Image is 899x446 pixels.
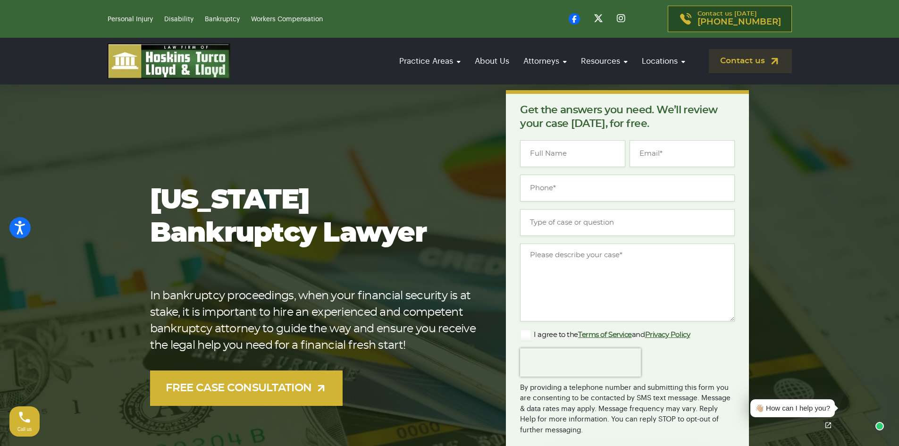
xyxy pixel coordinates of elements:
a: Personal Injury [108,16,153,23]
a: Attorneys [519,48,571,75]
a: Open chat [818,415,838,435]
img: logo [108,43,230,79]
input: Full Name [520,140,625,167]
a: Bankruptcy [205,16,240,23]
a: Contact us [709,49,792,73]
a: Privacy Policy [645,331,690,338]
span: [PHONE_NUMBER] [697,17,781,27]
a: Workers Compensation [251,16,323,23]
iframe: reCAPTCHA [520,348,641,377]
a: Terms of Service [578,331,632,338]
img: arrow-up-right-light.svg [315,382,327,394]
div: By providing a telephone number and submitting this form you are consenting to be contacted by SM... [520,377,735,436]
p: Get the answers you need. We’ll review your case [DATE], for free. [520,103,735,131]
input: Phone* [520,175,735,202]
h1: [US_STATE] Bankruptcy Lawyer [150,184,476,250]
a: Practice Areas [395,48,465,75]
a: Resources [576,48,632,75]
a: Locations [637,48,690,75]
input: Type of case or question [520,209,735,236]
span: Call us [17,427,32,432]
input: Email* [630,140,735,167]
p: Contact us [DATE] [697,11,781,27]
a: Contact us [DATE][PHONE_NUMBER] [668,6,792,32]
div: 👋🏼 How can I help you? [755,403,830,414]
a: About Us [470,48,514,75]
a: FREE CASE CONSULTATION [150,370,343,406]
p: In bankruptcy proceedings, when your financial security is at stake, it is important to hire an e... [150,288,476,354]
label: I agree to the and [520,329,690,341]
a: Disability [164,16,193,23]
